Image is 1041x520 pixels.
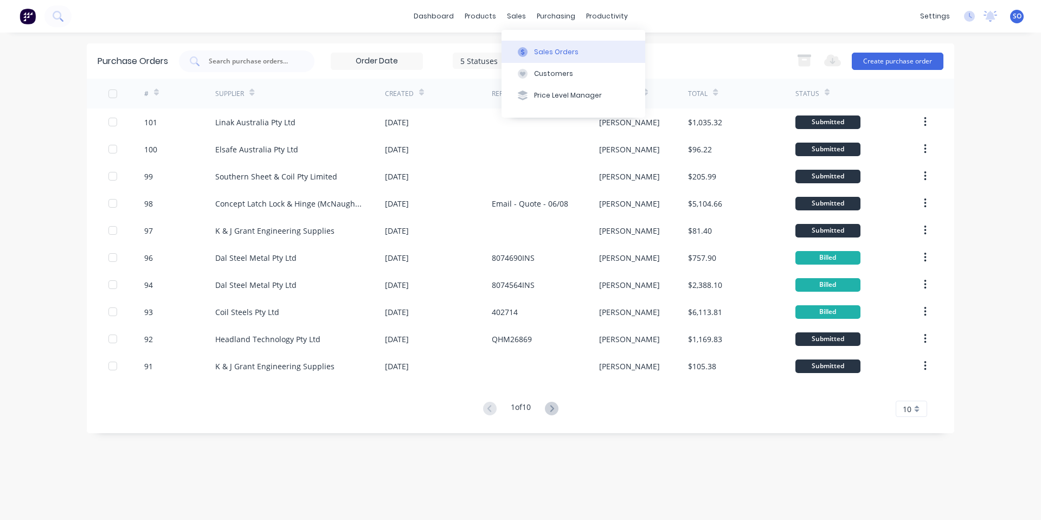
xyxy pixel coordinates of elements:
div: K & J Grant Engineering Supplies [215,225,335,236]
div: Southern Sheet & Coil Pty Limited [215,171,337,182]
div: [DATE] [385,252,409,264]
div: [PERSON_NAME] [599,252,660,264]
div: 92 [144,333,153,345]
div: 96 [144,252,153,264]
div: [DATE] [385,306,409,318]
div: $6,113.81 [688,306,722,318]
div: Billed [795,305,860,319]
div: [DATE] [385,198,409,209]
div: Purchase Orders [98,55,168,68]
div: Submitted [795,332,860,346]
div: 5 Statuses [460,55,538,66]
div: Created [385,89,414,99]
div: Sales Orders [534,47,579,57]
div: Submitted [795,224,860,237]
div: 8074690INS [492,252,535,264]
div: # [144,89,149,99]
img: Factory [20,8,36,24]
div: Email - Quote - 06/08 [492,198,568,209]
div: Total [688,89,708,99]
div: Submitted [795,170,860,183]
div: [PERSON_NAME] [599,198,660,209]
div: [DATE] [385,144,409,155]
div: Submitted [795,115,860,129]
div: $81.40 [688,225,712,236]
button: Customers [502,63,645,85]
div: Billed [795,278,860,292]
div: 100 [144,144,157,155]
div: 1 of 10 [511,401,531,417]
div: Customers [534,69,573,79]
div: $96.22 [688,144,712,155]
div: Reference [492,89,527,99]
div: Dal Steel Metal Pty Ltd [215,252,297,264]
div: purchasing [531,8,581,24]
div: productivity [581,8,633,24]
div: [PERSON_NAME] [599,279,660,291]
div: [PERSON_NAME] [599,306,660,318]
div: sales [502,8,531,24]
button: Create purchase order [852,53,943,70]
div: $2,388.10 [688,279,722,291]
div: [PERSON_NAME] [599,144,660,155]
div: Status [795,89,819,99]
div: 97 [144,225,153,236]
div: 402714 [492,306,518,318]
div: 91 [144,361,153,372]
div: 99 [144,171,153,182]
div: 93 [144,306,153,318]
input: Search purchase orders... [208,56,298,67]
div: Headland Technology Pty Ltd [215,333,320,345]
button: Price Level Manager [502,85,645,106]
div: $105.38 [688,361,716,372]
div: [PERSON_NAME] [599,361,660,372]
a: dashboard [408,8,459,24]
input: Order Date [331,53,422,69]
div: 98 [144,198,153,209]
div: Submitted [795,197,860,210]
div: Dal Steel Metal Pty Ltd [215,279,297,291]
div: $1,169.83 [688,333,722,345]
div: [DATE] [385,279,409,291]
div: Submitted [795,143,860,156]
div: settings [915,8,955,24]
div: K & J Grant Engineering Supplies [215,361,335,372]
span: 10 [903,403,911,415]
div: 8074564INS [492,279,535,291]
div: $1,035.32 [688,117,722,128]
div: products [459,8,502,24]
div: $757.90 [688,252,716,264]
span: SO [1013,11,1021,21]
div: Billed [795,251,860,265]
div: Supplier [215,89,244,99]
div: Price Level Manager [534,91,602,100]
div: Linak Australia Pty Ltd [215,117,295,128]
div: [DATE] [385,225,409,236]
div: Concept Latch Lock & Hinge (McNaughtans) [215,198,363,209]
div: QHM26869 [492,333,532,345]
div: Submitted [795,359,860,373]
div: [DATE] [385,333,409,345]
div: [DATE] [385,117,409,128]
div: Coil Steels Pty Ltd [215,306,279,318]
div: [PERSON_NAME] [599,333,660,345]
button: Sales Orders [502,41,645,62]
div: $205.99 [688,171,716,182]
div: Elsafe Australia Pty Ltd [215,144,298,155]
div: [PERSON_NAME] [599,225,660,236]
div: [DATE] [385,171,409,182]
div: [DATE] [385,361,409,372]
div: 101 [144,117,157,128]
div: $5,104.66 [688,198,722,209]
div: 94 [144,279,153,291]
div: [PERSON_NAME] [599,117,660,128]
div: [PERSON_NAME] [599,171,660,182]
